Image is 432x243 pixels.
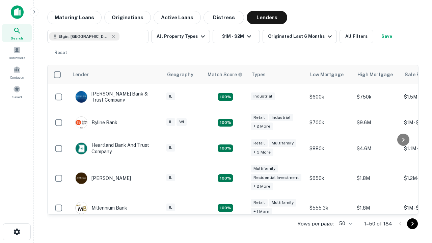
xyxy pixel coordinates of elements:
th: Types [247,65,306,84]
td: $750k [353,84,401,110]
div: [PERSON_NAME] [75,172,131,184]
img: picture [76,202,87,214]
div: + 1 more [251,208,272,216]
img: picture [76,117,87,128]
div: Matching Properties: 28, hasApolloMatch: undefined [218,93,233,101]
th: Low Mortgage [306,65,353,84]
div: WI [177,118,187,126]
button: Maturing Loans [47,11,102,24]
div: Millennium Bank [75,202,127,214]
td: $9.6M [353,110,401,135]
div: Multifamily [251,165,278,172]
h6: Match Score [208,71,241,78]
div: Multifamily [269,139,296,147]
a: Saved [2,83,32,101]
td: $700k [306,110,353,135]
button: Originated Last 6 Months [263,30,337,43]
span: Contacts [10,75,24,80]
div: Multifamily [269,199,296,207]
div: Retail [251,114,268,122]
a: Search [2,24,32,42]
div: Lender [73,71,89,79]
div: + 2 more [251,123,273,130]
img: picture [76,143,87,154]
div: Low Mortgage [310,71,344,79]
img: picture [76,172,87,184]
div: Capitalize uses an advanced AI algorithm to match your search with the best lender. The match sco... [208,71,243,78]
td: $600k [306,84,353,110]
button: Originations [104,11,151,24]
div: Retail [251,139,268,147]
span: Borrowers [9,55,25,60]
div: Matching Properties: 25, hasApolloMatch: undefined [218,174,233,182]
td: $1.8M [353,161,401,195]
div: IL [166,92,175,100]
a: Contacts [2,63,32,81]
button: All Property Types [151,30,210,43]
img: picture [76,91,87,103]
button: Save your search to get updates of matches that match your search criteria. [376,30,398,43]
button: Go to next page [407,218,418,229]
div: + 3 more [251,148,273,156]
div: + 2 more [251,183,273,190]
div: IL [166,174,175,182]
td: $880k [306,135,353,161]
button: Reset [50,46,72,59]
div: Originated Last 6 Months [268,32,334,40]
div: Residential Investment [251,174,301,182]
th: High Mortgage [353,65,401,84]
div: IL [166,118,175,126]
iframe: Chat Widget [398,167,432,200]
th: Capitalize uses an advanced AI algorithm to match your search with the best lender. The match sco... [204,65,247,84]
div: Geography [167,71,193,79]
button: All Filters [340,30,373,43]
div: Industrial [251,92,275,100]
span: Search [11,35,23,41]
img: capitalize-icon.png [11,5,24,19]
button: Lenders [247,11,287,24]
div: Matching Properties: 19, hasApolloMatch: undefined [218,144,233,153]
td: $650k [306,161,353,195]
div: Matching Properties: 19, hasApolloMatch: undefined [218,119,233,127]
div: IL [166,204,175,211]
button: $1M - $2M [213,30,260,43]
th: Geography [163,65,204,84]
div: High Mortgage [357,71,393,79]
div: Heartland Bank And Trust Company [75,142,156,154]
td: $4.6M [353,135,401,161]
div: Industrial [269,114,293,122]
div: [PERSON_NAME] Bank & Trust Company [75,91,156,103]
td: $555.3k [306,195,353,221]
div: Types [251,71,266,79]
a: Borrowers [2,44,32,62]
div: IL [166,144,175,152]
span: Saved [12,94,22,100]
button: Active Loans [154,11,201,24]
p: Rows per page: [297,220,334,228]
button: Distress [204,11,244,24]
div: Matching Properties: 16, hasApolloMatch: undefined [218,204,233,212]
div: 50 [336,219,353,228]
div: Byline Bank [75,116,117,129]
th: Lender [69,65,163,84]
span: Elgin, [GEOGRAPHIC_DATA], [GEOGRAPHIC_DATA] [59,33,109,39]
td: $1.8M [353,195,401,221]
p: 1–50 of 184 [364,220,392,228]
div: Retail [251,199,268,207]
